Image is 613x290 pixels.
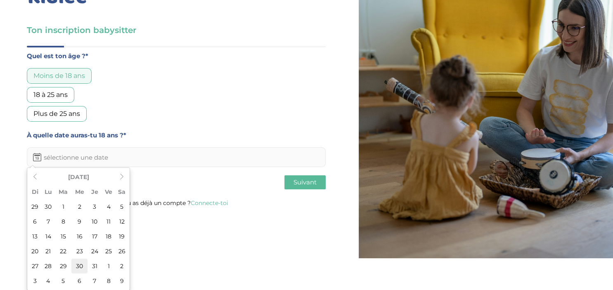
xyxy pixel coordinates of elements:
td: 12 [116,214,128,229]
td: 19 [116,229,128,244]
td: 24 [88,244,102,259]
th: [DATE] [41,170,116,184]
td: 29 [29,199,41,214]
td: 26 [116,244,128,259]
td: 5 [116,199,128,214]
div: Moins de 18 ans [27,68,92,84]
td: 23 [71,244,88,259]
td: 1 [55,199,71,214]
td: 31 [88,259,102,273]
td: 2 [71,199,88,214]
td: 4 [102,199,116,214]
th: Ma [55,184,71,199]
td: 16 [71,229,88,244]
td: 17 [88,229,102,244]
label: À quelle date auras-tu 18 ans ?* [27,130,326,141]
td: 9 [71,214,88,229]
td: 5 [55,273,71,288]
td: 15 [55,229,71,244]
th: Lu [41,184,55,199]
th: Ve [102,184,116,199]
td: 9 [116,273,128,288]
td: 4 [41,273,55,288]
div: 18 à 25 ans [27,87,74,103]
p: Tu as déjà un compte ? [27,198,326,208]
th: Di [29,184,41,199]
td: 20 [29,244,41,259]
td: 18 [102,229,116,244]
th: Sa [116,184,128,199]
a: Connecte-toi [191,199,228,207]
td: 27 [29,259,41,273]
td: 2 [116,259,128,273]
td: 6 [71,273,88,288]
td: 25 [102,244,116,259]
th: Me [71,184,88,199]
div: Plus de 25 ans [27,106,87,122]
td: 30 [41,199,55,214]
td: 13 [29,229,41,244]
td: 7 [88,273,102,288]
td: 7 [41,214,55,229]
td: 14 [41,229,55,244]
td: 11 [102,214,116,229]
th: Je [88,184,102,199]
td: 6 [29,214,41,229]
td: 22 [55,244,71,259]
td: 21 [41,244,55,259]
td: 30 [71,259,88,273]
td: 10 [88,214,102,229]
h3: Ton inscription babysitter [27,24,326,36]
td: 3 [29,273,41,288]
td: 28 [41,259,55,273]
button: Suivant [284,175,326,189]
label: Quel est ton âge ?* [27,51,326,61]
td: 3 [88,199,102,214]
span: Suivant [293,178,317,186]
td: 29 [55,259,71,273]
input: sélectionne une date [27,147,326,167]
td: 1 [102,259,116,273]
td: 8 [102,273,116,288]
td: 8 [55,214,71,229]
